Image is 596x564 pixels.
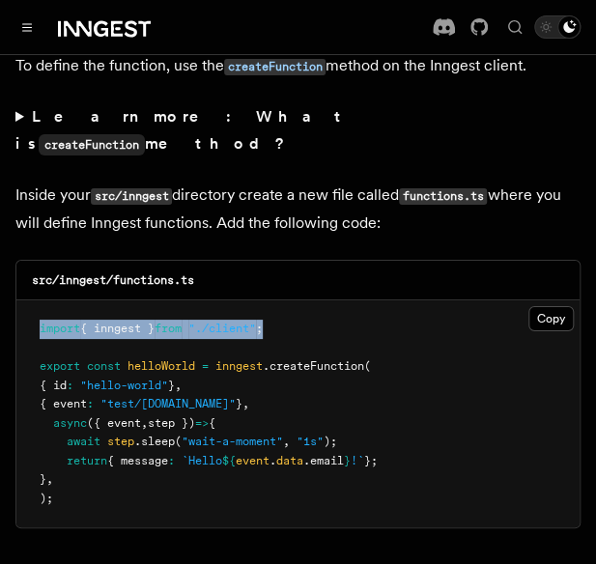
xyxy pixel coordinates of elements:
[242,397,249,410] span: ,
[67,379,73,392] span: :
[209,416,215,430] span: {
[87,397,94,410] span: :
[344,454,351,467] span: }
[503,15,526,39] button: Find something...
[40,397,87,410] span: { event
[15,103,581,158] summary: Learn more: What iscreateFunctionmethod?
[182,454,222,467] span: `Hello
[107,454,168,467] span: { message
[80,379,168,392] span: "hello-world"
[303,454,344,467] span: .email
[128,359,195,373] span: helloWorld
[155,322,182,335] span: from
[40,492,53,505] span: );
[224,59,326,75] code: createFunction
[168,454,175,467] span: :
[256,322,263,335] span: ;
[87,416,141,430] span: ({ event
[67,435,100,448] span: await
[324,435,337,448] span: );
[188,322,256,335] span: "./client"
[202,359,209,373] span: =
[100,397,236,410] span: "test/[DOMAIN_NAME]"
[40,359,80,373] span: export
[91,188,172,205] code: src/inngest
[534,15,581,39] button: Toggle dark mode
[236,397,242,410] span: }
[175,435,182,448] span: (
[67,454,107,467] span: return
[40,322,80,335] span: import
[40,379,67,392] span: { id
[40,472,46,486] span: }
[276,454,303,467] span: data
[175,379,182,392] span: ,
[399,188,487,205] code: functions.ts
[148,416,195,430] span: step })
[46,472,53,486] span: ,
[141,416,148,430] span: ,
[53,416,87,430] span: async
[222,454,236,467] span: ${
[195,416,209,430] span: =>
[39,134,145,155] code: createFunction
[15,107,349,153] strong: Learn more: What is method?
[215,359,263,373] span: inngest
[364,359,371,373] span: (
[80,322,155,335] span: { inngest }
[87,359,121,373] span: const
[15,52,581,80] p: To define the function, use the method on the Inngest client.
[351,454,364,467] span: !`
[168,379,175,392] span: }
[15,182,581,237] p: Inside your directory create a new file called where you will define Inngest functions. Add the f...
[182,435,283,448] span: "wait-a-moment"
[236,454,270,467] span: event
[270,454,276,467] span: .
[297,435,324,448] span: "1s"
[364,454,378,467] span: };
[32,273,194,287] code: src/inngest/functions.ts
[15,15,39,39] button: Toggle navigation
[107,435,134,448] span: step
[224,56,326,74] a: createFunction
[134,435,175,448] span: .sleep
[263,359,364,373] span: .createFunction
[283,435,290,448] span: ,
[528,306,574,331] button: Copy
